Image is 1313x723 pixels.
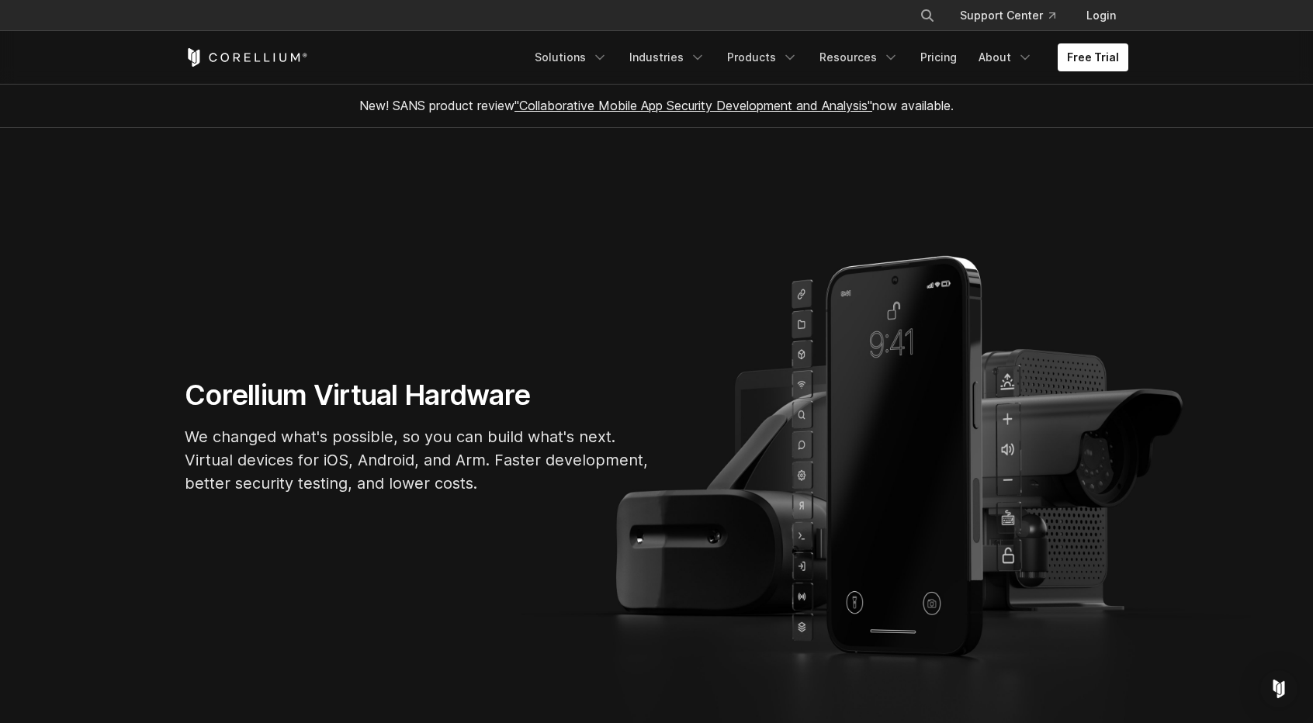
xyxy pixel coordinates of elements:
[913,2,941,29] button: Search
[185,48,308,67] a: Corellium Home
[185,425,650,495] p: We changed what's possible, so you can build what's next. Virtual devices for iOS, Android, and A...
[911,43,966,71] a: Pricing
[514,98,872,113] a: "Collaborative Mobile App Security Development and Analysis"
[525,43,617,71] a: Solutions
[810,43,908,71] a: Resources
[1074,2,1128,29] a: Login
[948,2,1068,29] a: Support Center
[620,43,715,71] a: Industries
[1058,43,1128,71] a: Free Trial
[901,2,1128,29] div: Navigation Menu
[185,378,650,413] h1: Corellium Virtual Hardware
[969,43,1042,71] a: About
[359,98,954,113] span: New! SANS product review now available.
[718,43,807,71] a: Products
[1260,670,1297,707] div: Open Intercom Messenger
[525,43,1128,71] div: Navigation Menu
